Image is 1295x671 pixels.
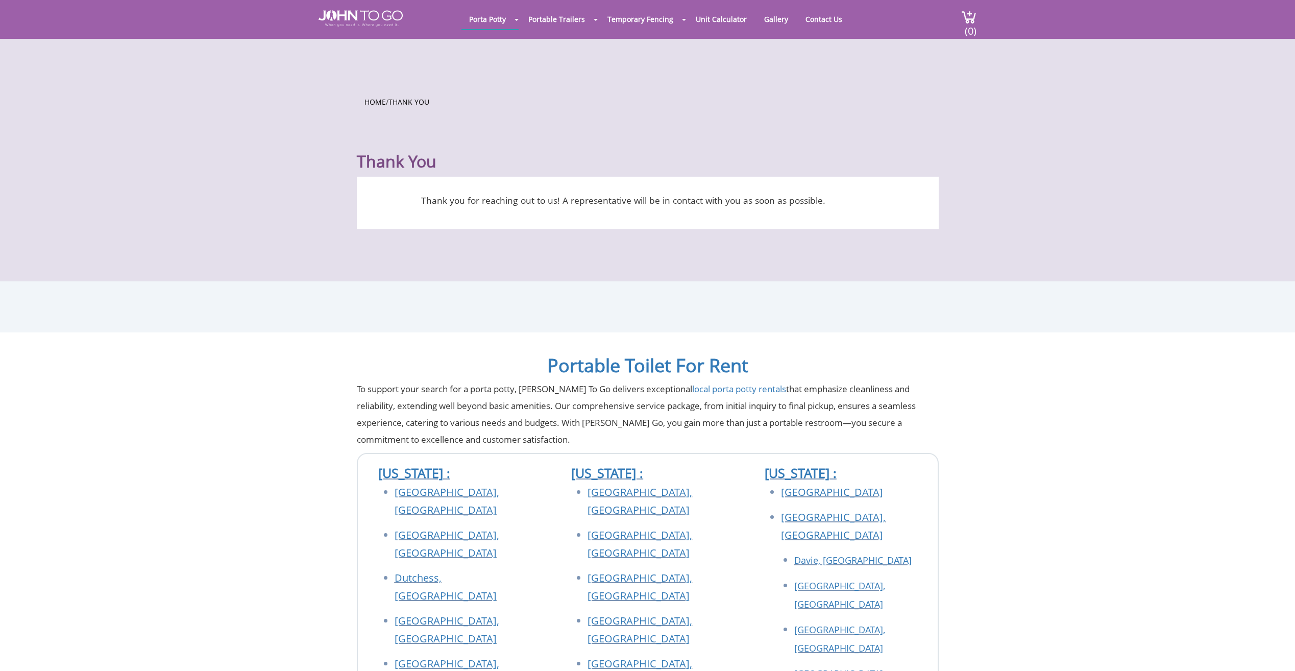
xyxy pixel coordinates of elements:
a: Davie, [GEOGRAPHIC_DATA] [794,554,912,566]
a: [US_STATE] : [765,464,837,482]
a: Gallery [756,9,796,29]
a: [GEOGRAPHIC_DATA], [GEOGRAPHIC_DATA] [395,528,499,560]
p: To support your search for a porta potty, [PERSON_NAME] To Go delivers exceptional that emphasize... [357,380,939,448]
a: [GEOGRAPHIC_DATA], [GEOGRAPHIC_DATA] [588,485,692,517]
span: (0) [964,16,976,38]
a: Portable Toilet For Rent [547,353,748,378]
a: Portable Trailers [521,9,593,29]
ul: / [364,94,931,107]
a: Dutchess, [GEOGRAPHIC_DATA] [395,571,497,603]
a: Porta Potty [461,9,514,29]
a: Thank You [388,97,429,107]
a: [GEOGRAPHIC_DATA], [GEOGRAPHIC_DATA] [794,580,885,610]
a: Contact Us [798,9,850,29]
a: [GEOGRAPHIC_DATA], [GEOGRAPHIC_DATA] [794,624,885,654]
a: [GEOGRAPHIC_DATA], [GEOGRAPHIC_DATA] [588,571,692,603]
a: local porta potty rentals [692,383,786,395]
a: Home [364,97,386,107]
a: [GEOGRAPHIC_DATA], [GEOGRAPHIC_DATA] [781,510,886,542]
a: [GEOGRAPHIC_DATA] [781,485,883,499]
a: [GEOGRAPHIC_DATA], [GEOGRAPHIC_DATA] [395,485,499,517]
img: JOHN to go [319,10,403,27]
a: [GEOGRAPHIC_DATA], [GEOGRAPHIC_DATA] [395,614,499,645]
a: [US_STATE] : [571,464,643,482]
a: Temporary Fencing [600,9,681,29]
img: cart a [961,10,976,24]
a: [GEOGRAPHIC_DATA], [GEOGRAPHIC_DATA] [588,528,692,560]
a: [US_STATE] : [378,464,450,482]
p: Thank you for reaching out to us! A representative will be in contact with you as soon as possible. [372,192,875,209]
a: Unit Calculator [688,9,754,29]
h1: Thank You [357,127,939,172]
a: [GEOGRAPHIC_DATA], [GEOGRAPHIC_DATA] [588,614,692,645]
